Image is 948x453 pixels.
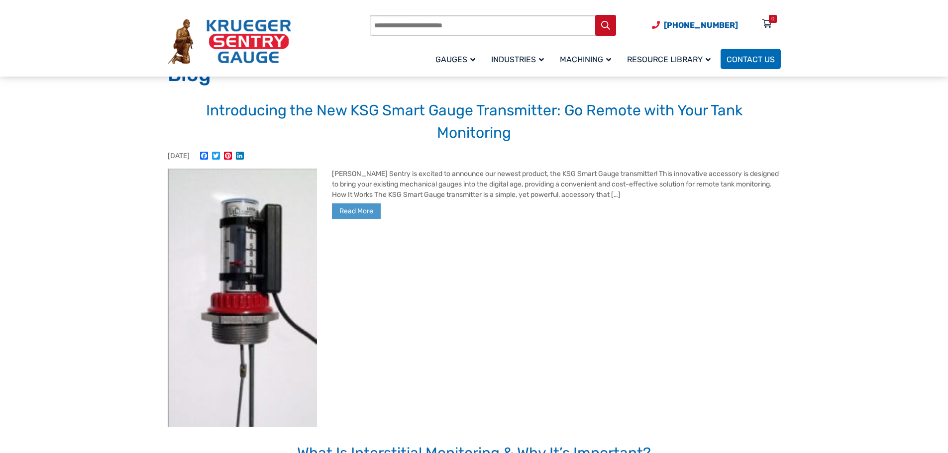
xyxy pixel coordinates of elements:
span: [DATE] [168,152,190,160]
img: Krueger Sentry Gauge [168,19,291,65]
a: Resource Library [621,47,721,71]
span: Resource Library [627,55,711,64]
a: Twitter [210,152,222,161]
span: Industries [491,55,544,64]
a: Pinterest [222,152,234,161]
a: LinkedIn [234,152,246,161]
span: Gauges [435,55,475,64]
a: Contact Us [721,49,781,69]
span: Contact Us [727,55,775,64]
span: [PHONE_NUMBER] [664,20,738,30]
a: Phone Number (920) 434-8860 [652,19,738,31]
div: 0 [771,15,774,23]
a: Introducing the New KSG Smart Gauge Transmitter: Go Remote with Your Tank Monitoring [206,101,742,142]
span: Machining [560,55,611,64]
p: [PERSON_NAME] Sentry is excited to announce our newest product, the KSG Smart Gauge transmitter! ... [168,169,781,200]
a: Read More [332,203,381,219]
a: Industries [485,47,554,71]
a: Facebook [198,152,210,161]
a: Machining [554,47,621,71]
a: Gauges [429,47,485,71]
